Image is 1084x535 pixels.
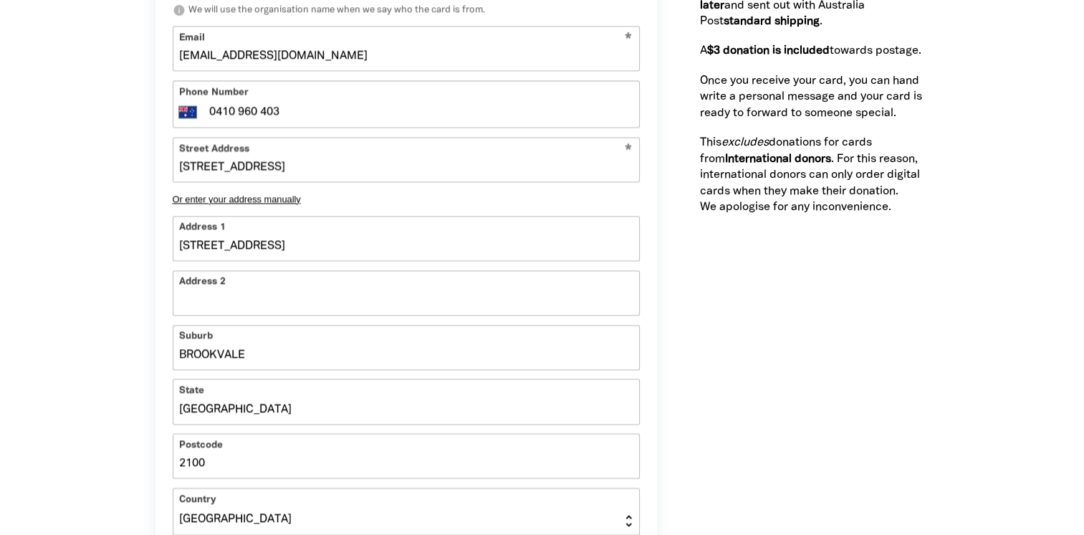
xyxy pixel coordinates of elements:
[724,16,820,27] strong: standard shipping
[700,199,929,215] p: We apologise for any inconvenience.
[700,43,929,59] p: A towards postage.
[721,138,769,148] em: excludes
[173,4,186,16] i: info
[725,154,831,164] strong: International donors
[700,135,929,199] p: This donations for cards from . For this reason, international donors can only order digital card...
[700,73,929,121] p: Once you receive your card, you can hand write a personal message and your card is ready to forwa...
[173,4,640,16] p: We will use the organisation name when we say who the card is from.
[173,194,640,204] button: Or enter your address manually
[707,46,830,56] strong: $3 donation is included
